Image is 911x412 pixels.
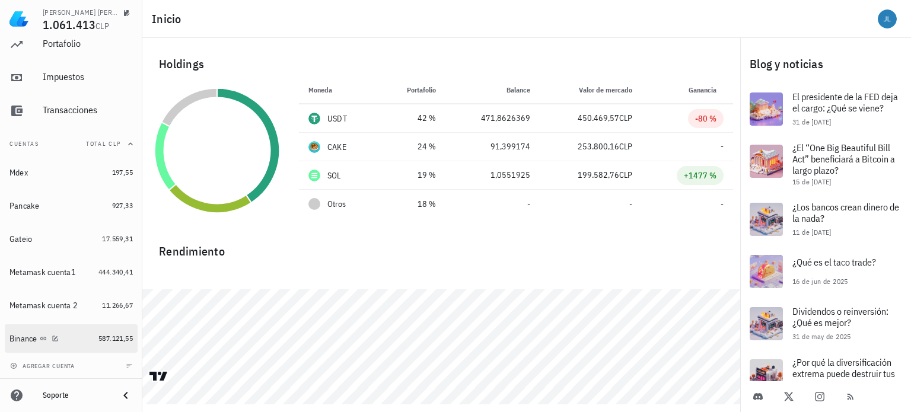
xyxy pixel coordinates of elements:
span: Otros [327,198,346,210]
div: SOL [327,170,341,181]
div: 42 % [388,112,435,124]
span: 31 de [DATE] [792,117,832,126]
span: El presidente de la FED deja el cargo: ¿Qué se viene? [792,91,898,114]
a: ¿Por qué la diversificación extrema puede destruir tus inversiones? [740,350,911,408]
div: -80 % [695,113,716,124]
div: Impuestos [43,71,133,82]
th: Moneda [299,76,378,104]
div: 18 % [388,198,435,210]
span: 927,33 [112,201,133,210]
span: ¿Por qué la diversificación extrema puede destruir tus inversiones? [792,356,895,391]
span: 450.469,57 [578,113,619,123]
span: 17.559,31 [102,234,133,243]
span: 11.266,67 [102,301,133,309]
span: CLP [95,21,109,31]
span: - [721,141,724,152]
span: Dividendos o reinversión: ¿Qué es mejor? [792,305,888,328]
div: 19 % [388,169,435,181]
span: ¿Qué es el taco trade? [792,256,876,268]
div: [PERSON_NAME] [PERSON_NAME] [43,8,119,17]
span: agregar cuenta [12,362,75,370]
span: 253.800,16 [578,141,619,152]
div: Blog y noticias [740,45,911,83]
div: Holdings [149,45,733,83]
div: +1477 % [684,170,716,181]
div: CAKE [327,141,346,153]
div: Pancake [9,201,40,211]
span: 587.121,55 [98,334,133,343]
a: Mdex 197,55 [5,158,138,187]
span: - [721,199,724,209]
span: CLP [619,141,632,152]
th: Balance [445,76,540,104]
div: 91,399174 [455,140,530,153]
a: Transacciones [5,97,138,125]
h1: Inicio [152,9,186,28]
a: Gateio 17.559,31 [5,225,138,253]
button: CuentasTotal CLP [5,130,138,158]
div: Gateio [9,234,33,244]
span: Total CLP [86,140,121,148]
a: Pancake 927,33 [5,191,138,220]
span: - [629,199,632,209]
div: 471,8626369 [455,112,530,124]
a: ¿Qué es el taco trade? 16 de jun de 2025 [740,245,911,298]
div: Binance [9,334,37,344]
a: El presidente de la FED deja el cargo: ¿Qué se viene? 31 de [DATE] [740,83,911,135]
div: 1,0551925 [455,169,530,181]
span: 1.061.413 [43,17,95,33]
span: 31 de may de 2025 [792,332,851,341]
a: Dividendos o reinversión: ¿Qué es mejor? 31 de may de 2025 [740,298,911,350]
a: Binance 587.121,55 [5,324,138,353]
span: 15 de [DATE] [792,177,832,186]
span: 199.582,76 [578,170,619,180]
a: Impuestos [5,63,138,92]
div: Metamask cuenta1 [9,267,76,277]
span: 444.340,41 [98,267,133,276]
button: agregar cuenta [7,360,80,372]
a: ¿El “One Big Beautiful Bill Act” beneficiará a Bitcoin a largo plazo? 15 de [DATE] [740,135,911,193]
div: 24 % [388,140,435,153]
div: CAKE-icon [308,141,320,153]
div: Rendimiento [149,232,733,261]
span: - [527,199,530,209]
span: ¿Los bancos crean dinero de la nada? [792,201,899,224]
div: avatar [878,9,897,28]
span: 11 de [DATE] [792,228,832,237]
a: Charting by TradingView [148,371,169,382]
div: Transacciones [43,104,133,116]
a: Metamask cuenta 2 11.266,67 [5,291,138,320]
div: Metamask cuenta 2 [9,301,78,311]
span: Ganancia [689,85,724,94]
a: Metamask cuenta1 444.340,41 [5,258,138,286]
div: SOL-icon [308,170,320,181]
th: Valor de mercado [540,76,642,104]
div: Mdex [9,168,28,178]
span: 197,55 [112,168,133,177]
div: USDT-icon [308,113,320,124]
a: Portafolio [5,30,138,59]
div: Portafolio [43,38,133,49]
img: LedgiFi [9,9,28,28]
span: ¿El “One Big Beautiful Bill Act” beneficiará a Bitcoin a largo plazo? [792,142,895,176]
span: CLP [619,170,632,180]
a: ¿Los bancos crean dinero de la nada? 11 de [DATE] [740,193,911,245]
div: USDT [327,113,347,124]
div: Soporte [43,391,109,400]
span: CLP [619,113,632,123]
th: Portafolio [378,76,445,104]
span: 16 de jun de 2025 [792,277,848,286]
